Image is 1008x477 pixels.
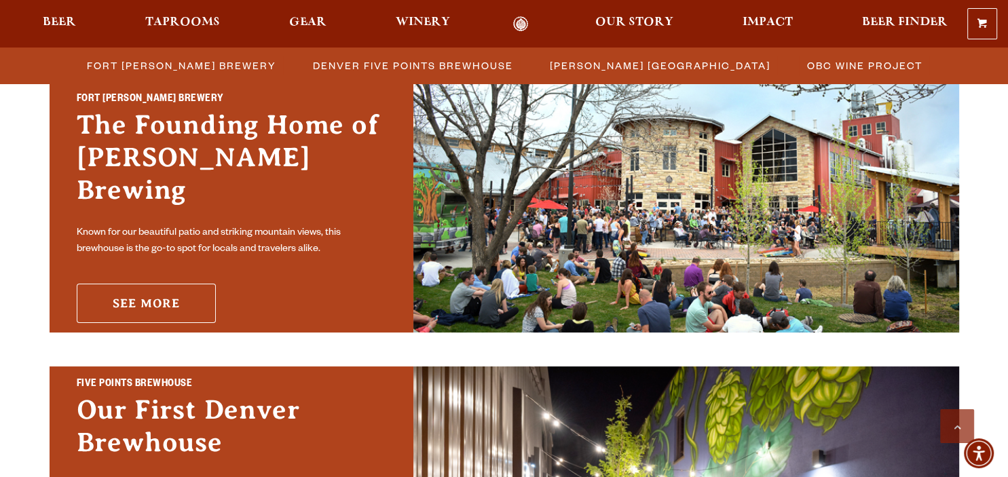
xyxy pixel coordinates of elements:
a: See More [77,284,216,323]
span: Denver Five Points Brewhouse [313,56,513,75]
a: Beer [34,16,85,32]
span: Beer Finder [862,17,948,28]
a: Denver Five Points Brewhouse [305,56,520,75]
p: Known for our beautiful patio and striking mountain views, this brewhouse is the go-to spot for l... [77,225,386,258]
h3: The Founding Home of [PERSON_NAME] Brewing [77,109,386,220]
a: OBC Wine Project [799,56,929,75]
span: Impact [743,17,793,28]
span: OBC Wine Project [807,56,922,75]
img: Fort Collins Brewery & Taproom' [413,81,959,332]
span: Gear [289,17,326,28]
a: Beer Finder [853,16,956,32]
a: Winery [387,16,459,32]
a: Our Story [586,16,682,32]
a: Odell Home [495,16,546,32]
a: Gear [280,16,335,32]
a: Impact [734,16,802,32]
h2: Five Points Brewhouse [77,376,386,394]
span: Winery [396,17,450,28]
a: Scroll to top [940,409,974,443]
a: Fort [PERSON_NAME] Brewery [79,56,283,75]
h2: Fort [PERSON_NAME] Brewery [77,91,386,109]
span: Fort [PERSON_NAME] Brewery [87,56,276,75]
span: Taprooms [145,17,220,28]
a: [PERSON_NAME] [GEOGRAPHIC_DATA] [542,56,777,75]
a: Taprooms [136,16,229,32]
span: [PERSON_NAME] [GEOGRAPHIC_DATA] [550,56,770,75]
h3: Our First Denver Brewhouse [77,394,386,472]
div: Accessibility Menu [964,438,994,468]
span: Our Story [595,17,673,28]
span: Beer [43,17,76,28]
